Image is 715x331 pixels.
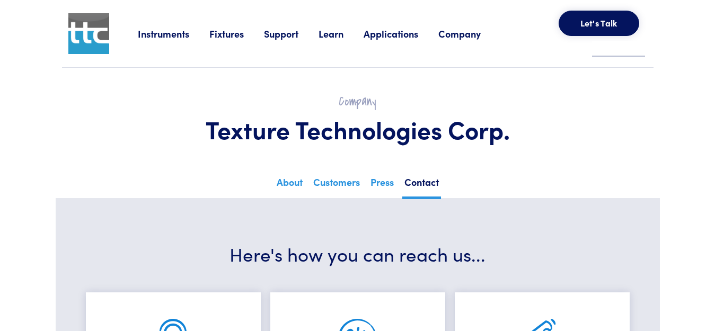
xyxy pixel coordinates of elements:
[87,93,628,110] h2: Company
[138,27,209,40] a: Instruments
[68,13,109,54] img: ttc_logo_1x1_v1.0.png
[402,173,441,199] a: Contact
[368,173,396,196] a: Press
[209,27,264,40] a: Fixtures
[364,27,438,40] a: Applications
[264,27,319,40] a: Support
[87,240,628,266] h3: Here's how you can reach us...
[438,27,501,40] a: Company
[311,173,362,196] a: Customers
[87,114,628,145] h1: Texture Technologies Corp.
[319,27,364,40] a: Learn
[559,11,639,36] button: Let's Talk
[275,173,305,196] a: About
